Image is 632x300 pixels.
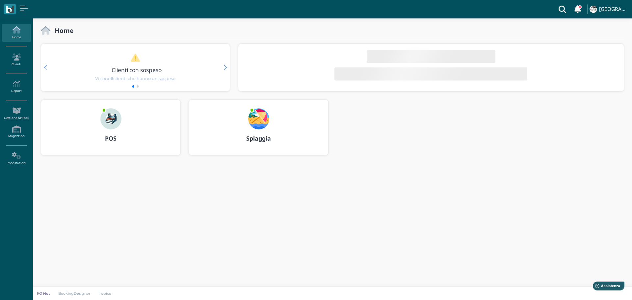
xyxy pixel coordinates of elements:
[105,134,117,142] b: POS
[41,44,230,91] div: 1 / 2
[585,280,626,294] iframe: Help widget launcher
[95,75,175,82] span: Vi sono clienti che hanno un sospeso
[2,24,31,42] a: Home
[44,65,47,70] div: Previous slide
[590,6,597,13] img: ...
[248,108,269,129] img: ...
[2,123,31,141] a: Magazzino
[2,51,31,69] a: Clienti
[2,150,31,168] a: Impostazioni
[19,5,43,10] span: Assistenza
[2,104,31,123] a: Gestione Articoli
[55,67,218,73] h3: Clienti con sospeso
[246,134,271,142] b: Spiaggia
[2,78,31,96] a: Report
[599,7,628,12] h4: [GEOGRAPHIC_DATA]
[50,27,73,34] h2: Home
[54,53,217,82] a: Clienti con sospeso Vi sono6clienti che hanno un sospeso
[224,65,227,70] div: Next slide
[189,99,329,163] a: ... Spiaggia
[41,99,181,163] a: ... POS
[6,6,13,13] img: logo
[589,1,628,17] a: ... [GEOGRAPHIC_DATA]
[111,76,113,81] b: 6
[100,108,121,129] img: ...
